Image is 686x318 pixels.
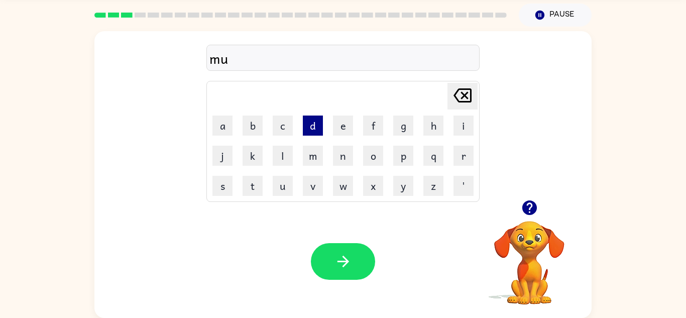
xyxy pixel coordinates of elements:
[453,176,474,196] button: '
[209,48,477,69] div: mu
[423,116,443,136] button: h
[363,146,383,166] button: o
[479,205,580,306] video: Your browser must support playing .mp4 files to use Literably. Please try using another browser.
[273,116,293,136] button: c
[453,146,474,166] button: r
[363,116,383,136] button: f
[303,116,323,136] button: d
[243,176,263,196] button: t
[303,146,323,166] button: m
[393,116,413,136] button: g
[519,4,592,27] button: Pause
[393,146,413,166] button: p
[453,116,474,136] button: i
[243,146,263,166] button: k
[273,176,293,196] button: u
[243,116,263,136] button: b
[333,176,353,196] button: w
[273,146,293,166] button: l
[212,176,233,196] button: s
[363,176,383,196] button: x
[423,146,443,166] button: q
[303,176,323,196] button: v
[333,146,353,166] button: n
[212,116,233,136] button: a
[393,176,413,196] button: y
[212,146,233,166] button: j
[423,176,443,196] button: z
[333,116,353,136] button: e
